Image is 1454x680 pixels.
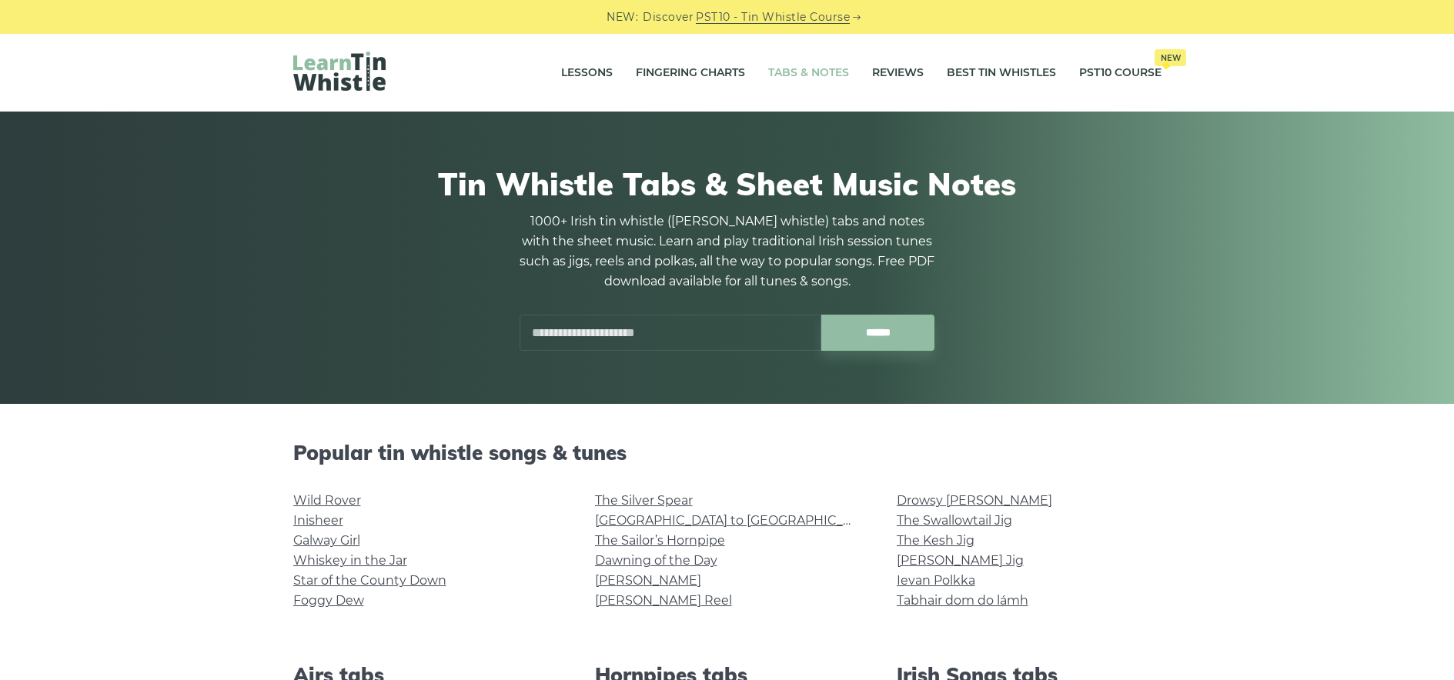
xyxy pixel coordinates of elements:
[595,513,879,528] a: [GEOGRAPHIC_DATA] to [GEOGRAPHIC_DATA]
[520,212,935,292] p: 1000+ Irish tin whistle ([PERSON_NAME] whistle) tabs and notes with the sheet music. Learn and pl...
[561,54,613,92] a: Lessons
[595,493,693,508] a: The Silver Spear
[897,493,1052,508] a: Drowsy [PERSON_NAME]
[1079,54,1162,92] a: PST10 CourseNew
[947,54,1056,92] a: Best Tin Whistles
[293,593,364,608] a: Foggy Dew
[595,573,701,588] a: [PERSON_NAME]
[897,553,1024,568] a: [PERSON_NAME] Jig
[293,441,1162,465] h2: Popular tin whistle songs & tunes
[768,54,849,92] a: Tabs & Notes
[293,573,446,588] a: Star of the County Down
[293,533,360,548] a: Galway Girl
[595,593,732,608] a: [PERSON_NAME] Reel
[293,513,343,528] a: Inisheer
[595,553,717,568] a: Dawning of the Day
[897,593,1028,608] a: Tabhair dom do lámh
[293,553,407,568] a: Whiskey in the Jar
[897,513,1012,528] a: The Swallowtail Jig
[293,52,386,91] img: LearnTinWhistle.com
[897,533,974,548] a: The Kesh Jig
[872,54,924,92] a: Reviews
[636,54,745,92] a: Fingering Charts
[595,533,725,548] a: The Sailor’s Hornpipe
[1155,49,1186,66] span: New
[293,493,361,508] a: Wild Rover
[293,165,1162,202] h1: Tin Whistle Tabs & Sheet Music Notes
[897,573,975,588] a: Ievan Polkka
